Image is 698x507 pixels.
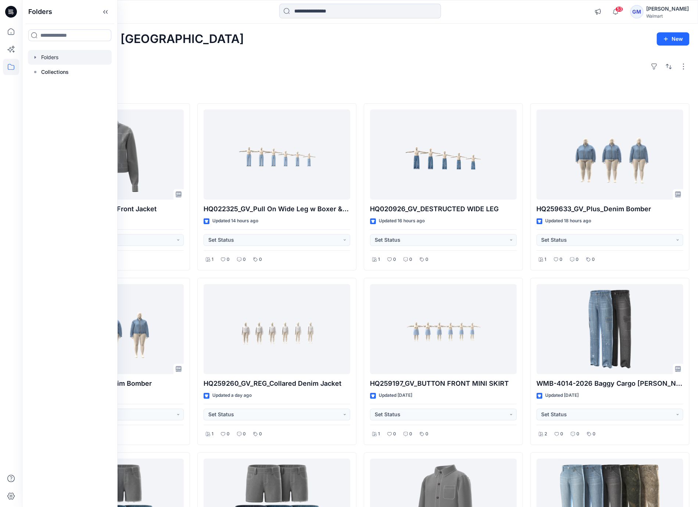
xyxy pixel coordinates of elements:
a: HQ022325_GV_Pull On Wide Leg w Boxer & Side Stripe [204,109,350,200]
a: HQ259260_GV_REG_Collared Denim Jacket [204,284,350,374]
p: 0 [409,256,412,263]
p: WMB-4014-2026 Baggy Cargo [PERSON_NAME] [536,378,683,389]
h4: Styles [31,87,689,96]
p: 0 [243,430,246,438]
a: HQ259197_GV_BUTTON FRONT MINI SKIRT [370,284,517,374]
p: 0 [425,430,428,438]
p: Updated 14 hours ago [212,217,258,225]
p: 1 [378,430,380,438]
p: 0 [576,256,579,263]
p: 0 [393,256,396,263]
p: Updated 16 hours ago [379,217,425,225]
p: 0 [393,430,396,438]
p: 0 [425,256,428,263]
p: 1 [212,256,213,263]
p: 2 [544,430,547,438]
p: Collections [41,68,69,76]
p: Updated a day ago [212,392,252,399]
p: 0 [259,256,262,263]
p: Updated 18 hours ago [545,217,591,225]
div: GM [630,5,643,18]
a: HQ259633_GV_Plus_Denim Bomber [536,109,683,200]
p: HQ259633_GV_Plus_Denim Bomber [536,204,683,214]
p: 0 [409,430,412,438]
p: Updated [DATE] [545,392,579,399]
p: HQ259260_GV_REG_Collared Denim Jacket [204,378,350,389]
p: 0 [243,256,246,263]
p: 0 [576,430,579,438]
a: WMB-4014-2026 Baggy Cargo Jean [536,284,683,374]
p: 1 [378,256,380,263]
p: HQ022325_GV_Pull On Wide Leg w Boxer & Side Stripe [204,204,350,214]
a: HQ020926_GV_DESTRUCTED WIDE LEG [370,109,517,200]
p: 0 [227,430,230,438]
p: 0 [259,430,262,438]
p: 0 [227,256,230,263]
p: 0 [560,256,562,263]
h2: Welcome back, [GEOGRAPHIC_DATA] [31,32,244,46]
p: 1 [544,256,546,263]
p: HQ259197_GV_BUTTON FRONT MINI SKIRT [370,378,517,389]
div: [PERSON_NAME] [646,4,689,13]
p: 0 [593,430,596,438]
p: 1 [212,430,213,438]
div: Walmart [646,13,689,19]
p: 0 [560,430,563,438]
p: HQ020926_GV_DESTRUCTED WIDE LEG [370,204,517,214]
button: New [656,32,689,46]
p: 0 [592,256,595,263]
span: 53 [615,6,623,12]
p: Updated [DATE] [379,392,412,399]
